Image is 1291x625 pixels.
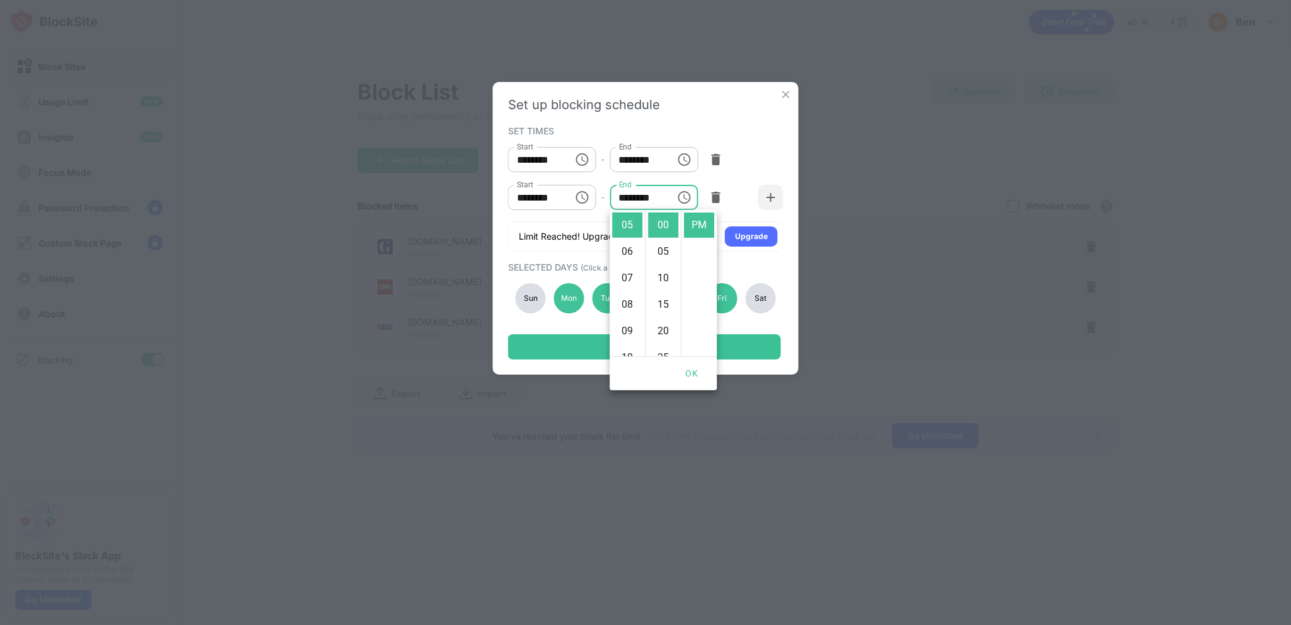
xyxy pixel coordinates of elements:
[508,97,784,112] div: Set up blocking schedule
[648,239,678,264] li: 5 minutes
[612,213,642,238] li: 5 hours
[581,263,674,272] span: (Click a day to deactivate)
[681,210,717,356] ul: Select meridiem
[569,185,594,210] button: Choose time, selected time is 1:00 PM
[648,292,678,317] li: 15 minutes
[648,345,678,370] li: 25 minutes
[618,179,632,190] label: End
[612,186,642,211] li: 4 hours
[648,266,678,291] li: 10 minutes
[612,318,642,344] li: 9 hours
[671,185,697,210] button: Choose time, selected time is 5:00 PM
[745,283,775,313] div: Sat
[612,345,642,370] li: 10 hours
[612,292,642,317] li: 8 hours
[612,239,642,264] li: 6 hours
[684,186,714,211] li: AM
[735,230,768,243] div: Upgrade
[601,190,605,204] div: -
[519,230,702,243] div: Limit Reached! Upgrade for up to 5 intervals
[508,126,780,136] div: SET TIMES
[618,141,632,152] label: End
[612,266,642,291] li: 7 hours
[684,213,714,238] li: PM
[592,283,622,313] div: Tue
[517,179,533,190] label: Start
[610,210,645,356] ul: Select hours
[671,147,697,172] button: Choose time, selected time is 11:00 AM
[516,283,546,313] div: Sun
[648,213,678,238] li: 0 minutes
[648,318,678,344] li: 20 minutes
[553,283,584,313] div: Mon
[508,262,780,272] div: SELECTED DAYS
[517,141,533,152] label: Start
[645,210,681,356] ul: Select minutes
[671,362,712,385] button: OK
[569,147,594,172] button: Choose time, selected time is 8:30 AM
[707,283,738,313] div: Fri
[780,88,792,101] img: x-button.svg
[601,153,605,166] div: -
